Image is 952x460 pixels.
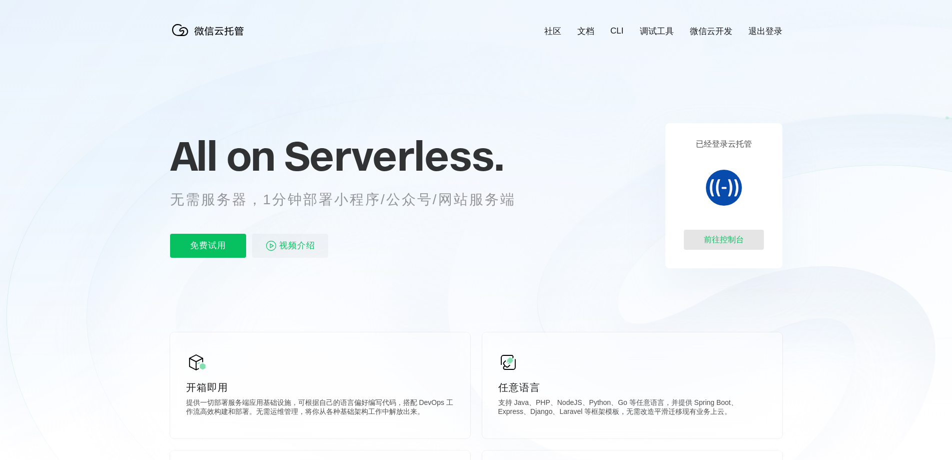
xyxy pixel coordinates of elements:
p: 已经登录云托管 [696,139,752,150]
p: 任意语言 [498,380,766,394]
p: 提供一切部署服务端应用基础设施，可根据自己的语言偏好编写代码，搭配 DevOps 工作流高效构建和部署。无需运维管理，将你从各种基础架构工作中解放出来。 [186,398,454,418]
p: 无需服务器，1分钟部署小程序/公众号/网站服务端 [170,190,534,210]
a: 文档 [577,26,594,37]
a: 社区 [544,26,561,37]
img: 微信云托管 [170,20,250,40]
p: 开箱即用 [186,380,454,394]
a: 退出登录 [748,26,782,37]
a: 微信云托管 [170,33,250,42]
span: All on [170,131,275,181]
a: CLI [610,26,623,36]
a: 调试工具 [640,26,674,37]
img: video_play.svg [265,240,277,252]
div: 前往控制台 [684,230,764,250]
p: 免费试用 [170,234,246,258]
span: Serverless. [284,131,504,181]
a: 微信云开发 [690,26,732,37]
span: 视频介绍 [279,234,315,258]
p: 支持 Java、PHP、NodeJS、Python、Go 等任意语言，并提供 Spring Boot、Express、Django、Laravel 等框架模板，无需改造平滑迁移现有业务上云。 [498,398,766,418]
